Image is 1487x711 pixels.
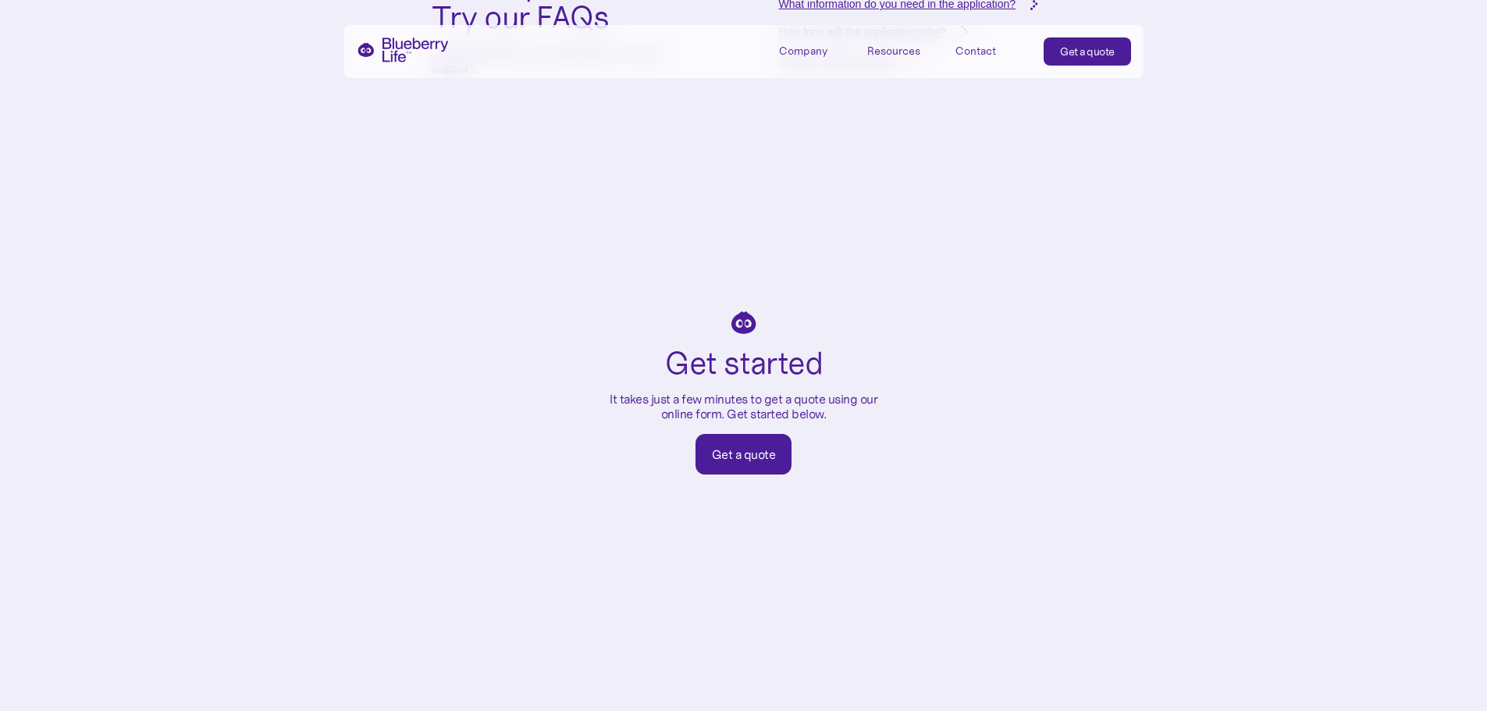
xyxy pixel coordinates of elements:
[955,44,996,58] div: Contact
[603,392,884,421] p: It takes just a few minutes to get a quote using our online form. Get started below.
[867,44,920,58] div: Resources
[779,37,849,63] div: Company
[357,37,449,62] a: home
[695,434,792,475] a: Get a quote
[712,446,776,462] div: Get a quote
[779,44,827,58] div: Company
[955,37,1026,63] a: Contact
[1044,37,1131,66] a: Get a quote
[1060,44,1115,59] div: Get a quote
[665,347,823,379] h2: Get started
[867,37,937,63] div: Resources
